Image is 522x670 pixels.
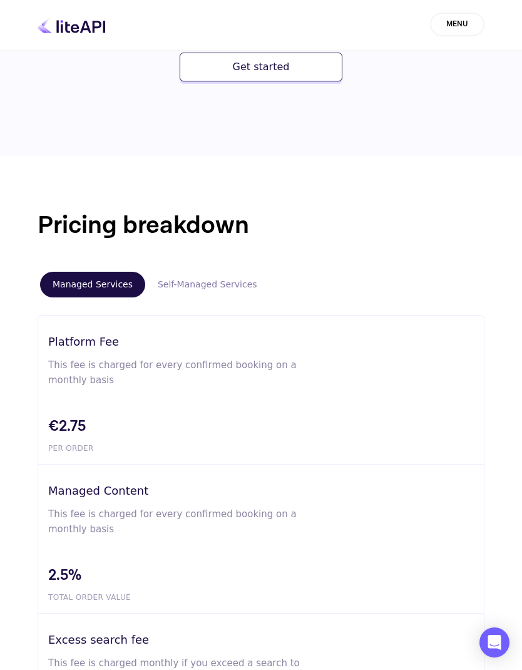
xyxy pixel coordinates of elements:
[48,443,484,454] span: PER ORDER
[38,207,484,244] h1: Pricing breakdown
[48,358,310,388] p: This fee is charged for every confirmed booking on a monthly basis
[48,631,484,648] h3: Excess search fee
[48,482,484,499] h3: Managed Content
[48,333,484,350] h3: Platform Fee
[40,272,145,297] button: Managed Services
[180,53,342,81] button: Get started
[446,19,468,29] span: MENU
[48,507,310,537] p: This fee is charged for every confirmed booking on a monthly basis
[48,592,484,603] span: TOTAL ORDER VALUE
[479,627,509,657] div: Open Intercom Messenger
[48,415,484,438] span: €2.75
[145,272,270,297] button: Self-Managed Services
[48,564,484,587] span: 2.5%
